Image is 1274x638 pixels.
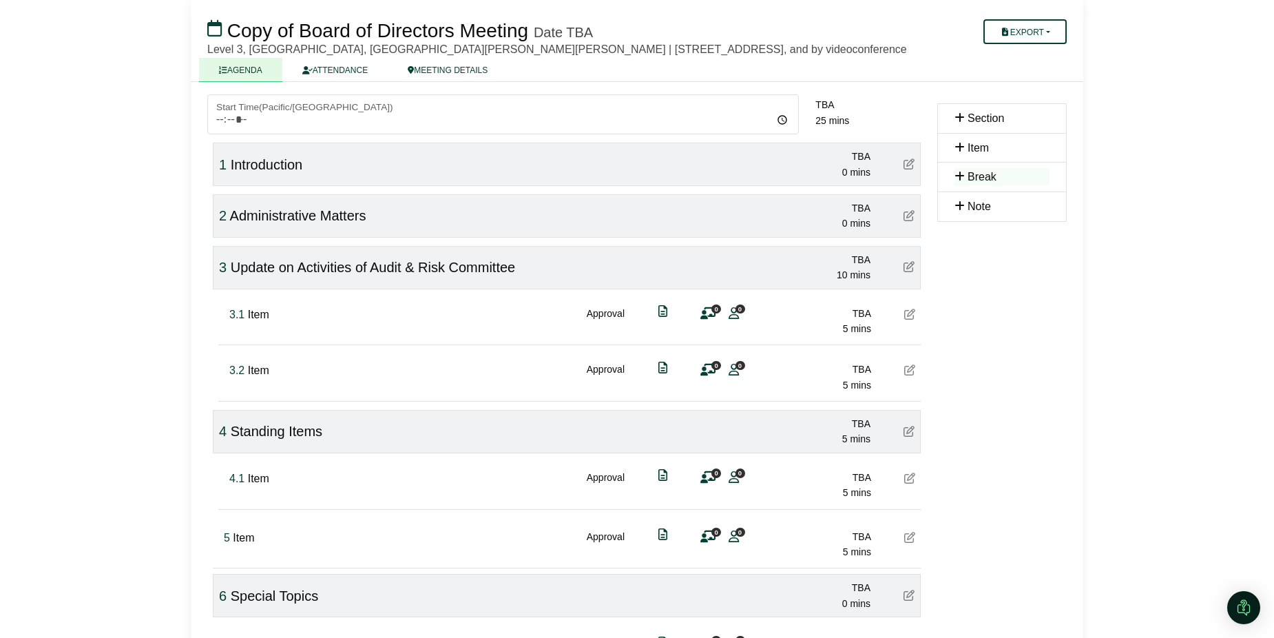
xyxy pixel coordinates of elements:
div: Approval [587,362,625,393]
span: Click to fine tune number [224,532,230,544]
span: Click to fine tune number [219,157,227,172]
div: TBA [815,97,921,112]
span: Click to fine tune number [219,588,227,604]
div: TBA [774,149,870,164]
span: Item [968,142,989,154]
span: Item [248,309,269,320]
div: TBA [775,470,871,485]
a: MEETING DETAILS [388,58,508,82]
span: Level 3, [GEOGRAPHIC_DATA], [GEOGRAPHIC_DATA][PERSON_NAME][PERSON_NAME] | [STREET_ADDRESS], and b... [207,43,907,55]
span: 5 mins [842,433,870,444]
span: Click to fine tune number [229,364,244,376]
div: TBA [774,252,870,267]
span: 0 [711,305,721,313]
span: Click to fine tune number [219,208,227,223]
span: Click to fine tune number [229,473,244,484]
span: 0 [735,528,745,537]
span: 0 mins [842,598,870,609]
span: 0 [735,361,745,370]
div: TBA [774,416,870,431]
span: Administrative Matters [230,208,366,223]
span: 0 [711,469,721,477]
span: Section [968,112,1004,124]
span: Item [233,532,254,544]
div: TBA [774,200,870,216]
span: Click to fine tune number [229,309,244,320]
span: Click to fine tune number [219,260,227,275]
span: 0 mins [842,167,870,178]
span: 5 mins [843,487,871,498]
div: TBA [775,306,871,321]
span: 0 [735,305,745,313]
div: Approval [587,470,625,501]
div: Date TBA [534,24,593,41]
span: 0 [711,528,721,537]
div: TBA [774,580,870,595]
button: Export [983,19,1067,44]
span: Item [248,364,269,376]
div: Approval [587,529,625,560]
span: 0 mins [842,218,870,229]
span: Special Topics [231,588,318,604]
span: Click to fine tune number [219,424,227,439]
a: AGENDA [199,58,282,82]
span: 25 mins [815,115,849,126]
div: TBA [775,529,871,544]
span: Copy of Board of Directors Meeting [227,20,528,41]
span: Break [968,171,996,183]
span: 5 mins [843,380,871,391]
span: 5 mins [843,546,871,557]
div: TBA [775,362,871,377]
span: Update on Activities of Audit & Risk Committee [231,260,516,275]
span: Standing Items [231,424,322,439]
div: Approval [587,306,625,337]
span: 5 mins [843,323,871,334]
span: Introduction [231,157,303,172]
a: ATTENDANCE [282,58,388,82]
span: Note [968,200,991,212]
span: 0 [711,361,721,370]
span: Item [248,473,269,484]
span: 10 mins [837,269,870,280]
span: 0 [735,469,745,477]
div: Open Intercom Messenger [1227,591,1260,624]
